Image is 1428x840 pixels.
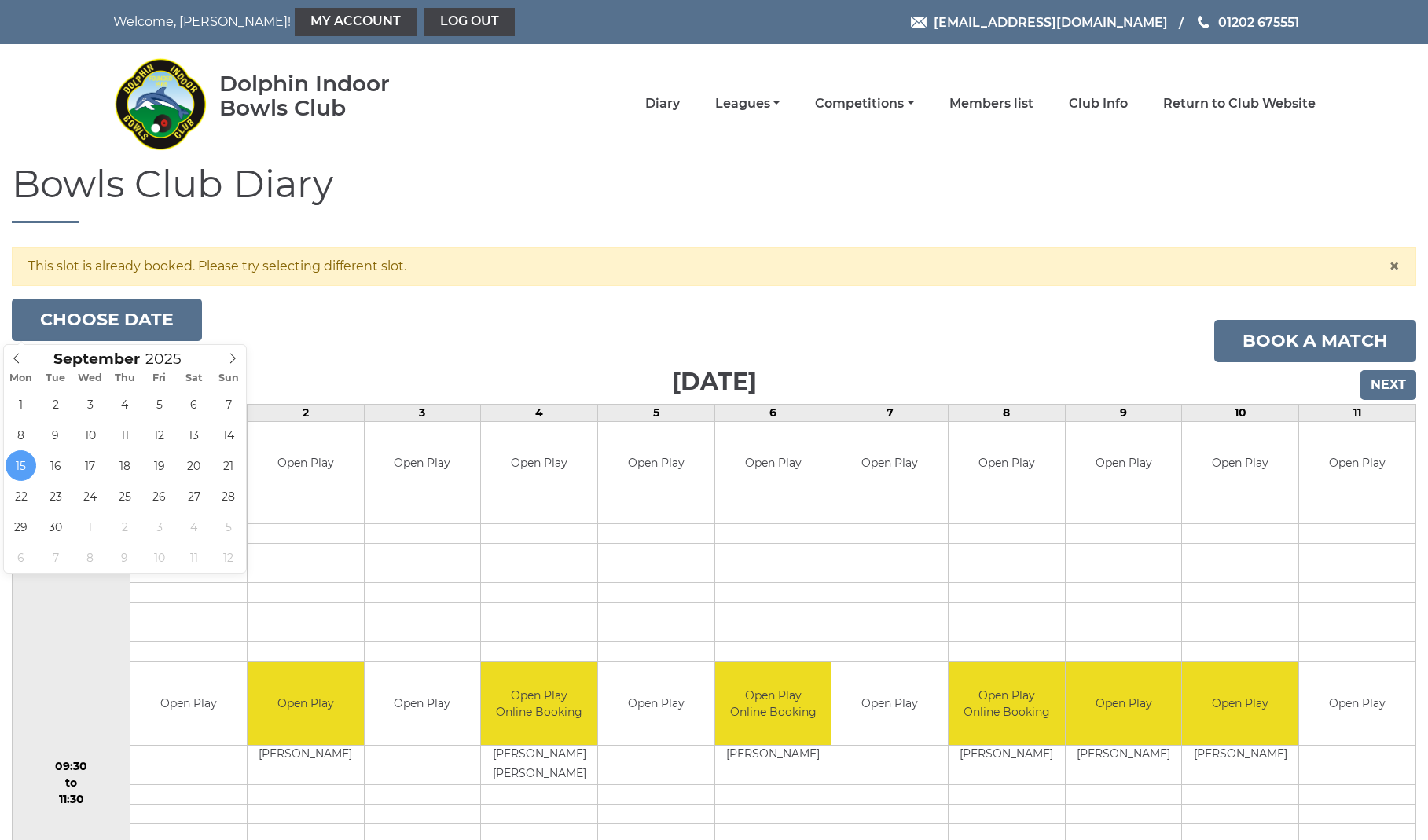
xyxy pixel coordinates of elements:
td: Open Play [1299,422,1415,504]
td: Open Play [1299,662,1415,745]
span: September 6, 2025 [178,389,209,420]
td: Open Play [949,422,1065,504]
td: 5 [597,404,714,421]
a: My Account [295,8,417,36]
a: Diary [645,95,680,112]
a: Competitions [815,95,913,112]
button: Choose date [12,299,202,341]
td: 8 [949,404,1066,421]
span: September 18, 2025 [109,450,140,481]
span: October 12, 2025 [213,542,244,573]
span: September 15, 2025 [6,450,36,481]
span: October 5, 2025 [213,512,244,542]
span: October 3, 2025 [144,512,174,542]
span: Tue [39,373,73,383]
td: 11 [1299,404,1416,421]
span: September 7, 2025 [213,389,244,420]
h1: Bowls Club Diary [12,163,1416,223]
td: [PERSON_NAME] [949,745,1065,765]
span: September 19, 2025 [144,450,174,481]
span: September 10, 2025 [75,420,105,450]
a: Return to Club Website [1163,95,1316,112]
td: Open Play [831,422,948,504]
td: 10 [1182,404,1299,421]
span: October 7, 2025 [40,542,71,573]
span: October 9, 2025 [109,542,140,573]
span: September 21, 2025 [213,450,244,481]
td: [PERSON_NAME] [1182,745,1298,765]
span: September 26, 2025 [144,481,174,512]
td: Open Play [248,422,364,504]
a: Phone us 01202 675551 [1195,13,1299,32]
td: 3 [364,404,481,421]
span: Thu [108,373,142,383]
span: September 11, 2025 [109,420,140,450]
input: Next [1360,370,1416,400]
span: Wed [73,373,108,383]
td: Open Play [1182,662,1298,745]
td: Open Play [481,422,597,504]
span: September 17, 2025 [75,450,105,481]
span: September 22, 2025 [6,481,36,512]
td: 9 [1065,404,1182,421]
span: × [1389,255,1400,277]
button: Close [1389,257,1400,276]
a: Book a match [1214,320,1416,362]
td: Open Play [831,662,948,745]
a: Log out [424,8,515,36]
span: October 11, 2025 [178,542,209,573]
td: 6 [714,404,831,421]
span: September 4, 2025 [109,389,140,420]
span: September 28, 2025 [213,481,244,512]
td: Open Play [715,422,831,504]
span: October 1, 2025 [75,512,105,542]
span: September 29, 2025 [6,512,36,542]
span: October 4, 2025 [178,512,209,542]
td: Open Play [1182,422,1298,504]
td: Open Play Online Booking [481,662,597,745]
nav: Welcome, [PERSON_NAME]! [113,8,600,36]
td: Open Play [365,662,481,745]
span: Mon [4,373,39,383]
span: 01202 675551 [1218,14,1299,29]
a: Leagues [715,95,780,112]
div: Dolphin Indoor Bowls Club [219,72,440,120]
span: September 12, 2025 [144,420,174,450]
td: [PERSON_NAME] [715,745,831,765]
td: Open Play [1066,422,1182,504]
td: [PERSON_NAME] [1066,745,1182,765]
span: September 5, 2025 [144,389,174,420]
div: This slot is already booked. Please try selecting different slot. [12,247,1416,286]
span: September 1, 2025 [6,389,36,420]
td: Open Play Online Booking [949,662,1065,745]
img: Phone us [1198,16,1209,28]
td: Open Play [365,422,481,504]
span: Fri [142,373,177,383]
img: Email [911,17,927,28]
td: Open Play Online Booking [715,662,831,745]
span: October 6, 2025 [6,542,36,573]
span: [EMAIL_ADDRESS][DOMAIN_NAME] [934,14,1168,29]
td: 4 [481,404,598,421]
input: Scroll to increment [140,350,201,368]
td: 7 [831,404,949,421]
span: September 24, 2025 [75,481,105,512]
td: Open Play [248,662,364,745]
img: Dolphin Indoor Bowls Club [113,49,207,159]
td: Open Play [1066,662,1182,745]
td: Open Play [598,422,714,504]
span: September 16, 2025 [40,450,71,481]
a: Email [EMAIL_ADDRESS][DOMAIN_NAME] [911,13,1168,32]
span: September 2, 2025 [40,389,71,420]
span: September 3, 2025 [75,389,105,420]
span: September 25, 2025 [109,481,140,512]
span: September 14, 2025 [213,420,244,450]
span: September 27, 2025 [178,481,209,512]
span: Sun [211,373,246,383]
td: Open Play [598,662,714,745]
span: October 2, 2025 [109,512,140,542]
td: [PERSON_NAME] [481,745,597,765]
span: Scroll to increment [53,352,140,367]
span: September 30, 2025 [40,512,71,542]
span: September 9, 2025 [40,420,71,450]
